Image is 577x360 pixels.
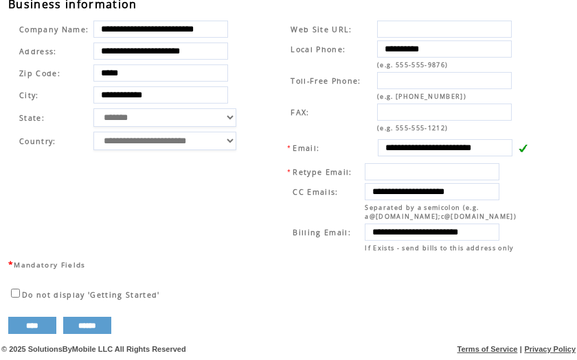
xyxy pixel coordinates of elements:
[457,345,518,353] a: Terms of Service
[14,260,85,269] span: Mandatory Fields
[19,47,57,56] span: Address:
[19,136,56,146] span: Country:
[365,203,517,221] span: Separated by a semicolon (e.g. a@[DOMAIN_NAME];c@[DOMAIN_NAME])
[291,45,346,54] span: Local Phone:
[293,167,352,177] span: Retype Email:
[19,113,89,123] span: State:
[1,345,186,353] span: © 2025 SolutionsByMobile LLC All Rights Reserved
[365,243,514,252] span: If Exists - send bills to this address only
[377,60,448,69] span: (e.g. 555-555-9876)
[19,69,60,78] span: Zip Code:
[22,290,160,300] span: Do not display 'Getting Started'
[520,345,522,353] span: |
[293,187,338,197] span: CC Emails:
[291,108,309,117] span: FAX:
[293,228,351,237] span: Billing Email:
[291,25,352,34] span: Web Site URL:
[19,91,39,100] span: City:
[377,123,448,132] span: (e.g. 555-555-1212)
[19,25,89,34] span: Company Name:
[377,92,466,101] span: (e.g. [PHONE_NUMBER])
[524,345,576,353] a: Privacy Policy
[518,143,528,153] img: v.gif
[291,76,361,86] span: Toll-Free Phone:
[293,143,319,153] span: Email:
